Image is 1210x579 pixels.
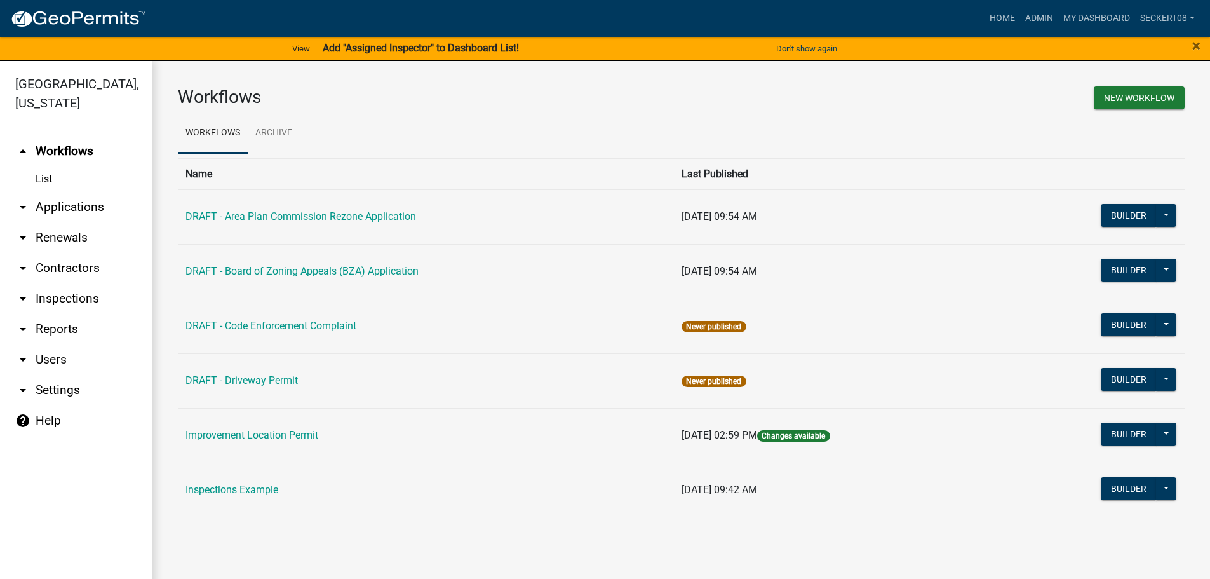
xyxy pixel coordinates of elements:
[15,261,30,276] i: arrow_drop_down
[985,6,1020,31] a: Home
[185,210,416,222] a: DRAFT - Area Plan Commission Rezone Application
[1020,6,1058,31] a: Admin
[185,320,356,332] a: DRAFT - Code Enforcement Complaint
[15,413,30,428] i: help
[185,265,419,277] a: DRAFT - Board of Zoning Appeals (BZA) Application
[674,158,1000,189] th: Last Published
[1094,86,1185,109] button: New Workflow
[15,322,30,337] i: arrow_drop_down
[1135,6,1200,31] a: seckert08
[178,113,248,154] a: Workflows
[682,484,757,496] span: [DATE] 09:42 AM
[682,429,757,441] span: [DATE] 02:59 PM
[1101,423,1157,446] button: Builder
[185,484,278,496] a: Inspections Example
[15,230,30,245] i: arrow_drop_down
[178,158,674,189] th: Name
[682,265,757,277] span: [DATE] 09:54 AM
[15,352,30,367] i: arrow_drop_down
[682,321,746,332] span: Never published
[185,429,318,441] a: Improvement Location Permit
[178,86,672,108] h3: Workflows
[1101,368,1157,391] button: Builder
[1101,259,1157,282] button: Builder
[248,113,300,154] a: Archive
[185,374,298,386] a: DRAFT - Driveway Permit
[1101,477,1157,500] button: Builder
[682,376,746,387] span: Never published
[682,210,757,222] span: [DATE] 09:54 AM
[1058,6,1135,31] a: My Dashboard
[1101,204,1157,227] button: Builder
[757,430,830,442] span: Changes available
[15,144,30,159] i: arrow_drop_up
[1192,37,1200,55] span: ×
[1101,313,1157,336] button: Builder
[323,42,519,54] strong: Add "Assigned Inspector" to Dashboard List!
[15,383,30,398] i: arrow_drop_down
[287,38,315,59] a: View
[15,200,30,215] i: arrow_drop_down
[771,38,842,59] button: Don't show again
[15,291,30,306] i: arrow_drop_down
[1192,38,1200,53] button: Close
